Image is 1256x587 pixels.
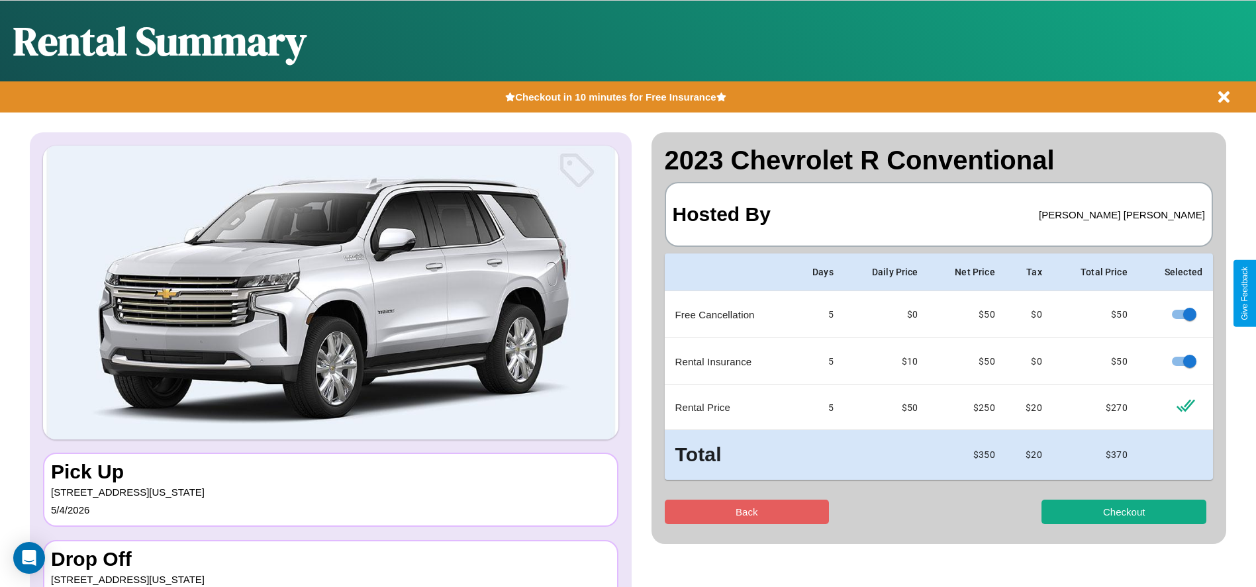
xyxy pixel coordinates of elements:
th: Selected [1138,253,1213,291]
p: Rental Insurance [675,353,781,371]
h1: Rental Summary [13,14,307,68]
td: $ 50 [929,338,1006,385]
th: Daily Price [844,253,929,291]
h3: Hosted By [673,190,771,239]
td: $0 [844,291,929,338]
td: $10 [844,338,929,385]
p: Free Cancellation [675,306,781,324]
b: Checkout in 10 minutes for Free Insurance [515,91,716,103]
p: [PERSON_NAME] [PERSON_NAME] [1039,206,1205,224]
td: $ 370 [1053,430,1138,480]
td: $ 50 [1053,338,1138,385]
td: $ 20 [1006,430,1053,480]
td: 5 [791,291,844,338]
td: $ 20 [1006,385,1053,430]
td: $ 50 [929,291,1006,338]
td: $ 250 [929,385,1006,430]
th: Net Price [929,253,1006,291]
div: Open Intercom Messenger [13,542,45,574]
p: [STREET_ADDRESS][US_STATE] [51,483,610,501]
td: $ 50 [1053,291,1138,338]
td: $ 350 [929,430,1006,480]
td: 5 [791,385,844,430]
table: simple table [665,253,1214,480]
p: Rental Price [675,398,781,416]
button: Checkout [1041,500,1206,524]
td: $0 [1006,338,1053,385]
h2: 2023 Chevrolet R Conventional [665,146,1214,175]
td: $ 270 [1053,385,1138,430]
h3: Total [675,441,781,469]
td: $0 [1006,291,1053,338]
h3: Pick Up [51,461,610,483]
td: $ 50 [844,385,929,430]
th: Total Price [1053,253,1138,291]
th: Days [791,253,844,291]
h3: Drop Off [51,548,610,570]
p: 5 / 4 / 2026 [51,501,610,519]
td: 5 [791,338,844,385]
button: Back [665,500,830,524]
th: Tax [1006,253,1053,291]
div: Give Feedback [1240,267,1249,320]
